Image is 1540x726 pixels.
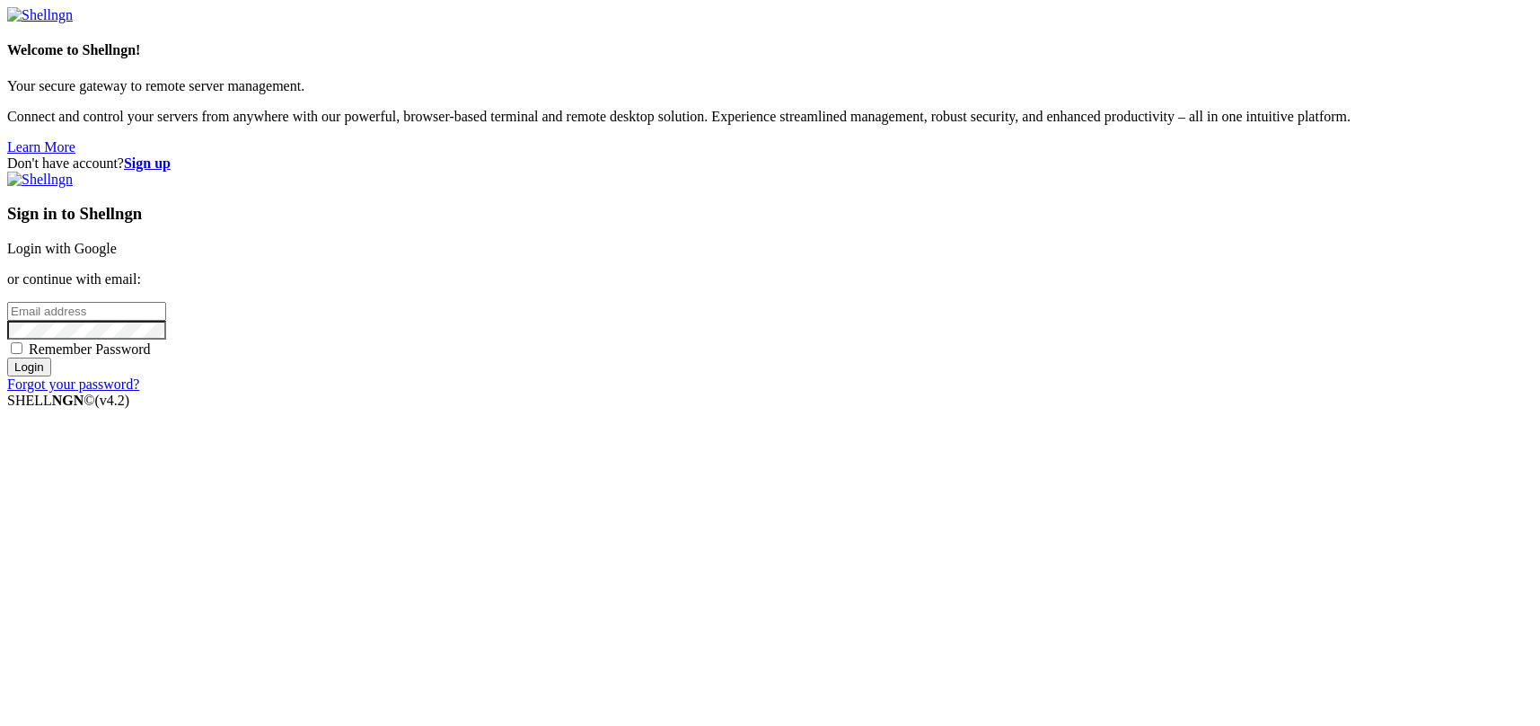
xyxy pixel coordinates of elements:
b: NGN [52,393,84,408]
input: Email address [7,302,166,321]
a: Learn More [7,139,75,155]
div: Don't have account? [7,155,1533,172]
a: Login with Google [7,241,117,256]
span: 4.2.0 [95,393,130,408]
a: Sign up [124,155,171,171]
a: Forgot your password? [7,376,139,392]
p: Connect and control your servers from anywhere with our powerful, browser-based terminal and remo... [7,109,1533,125]
p: Your secure gateway to remote server management. [7,78,1533,94]
img: Shellngn [7,7,73,23]
input: Remember Password [11,342,22,354]
img: Shellngn [7,172,73,188]
p: or continue with email: [7,271,1533,288]
h4: Welcome to Shellngn! [7,42,1533,58]
input: Login [7,358,51,376]
h3: Sign in to Shellngn [7,204,1533,224]
span: Remember Password [29,341,151,357]
span: SHELL © [7,393,129,408]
